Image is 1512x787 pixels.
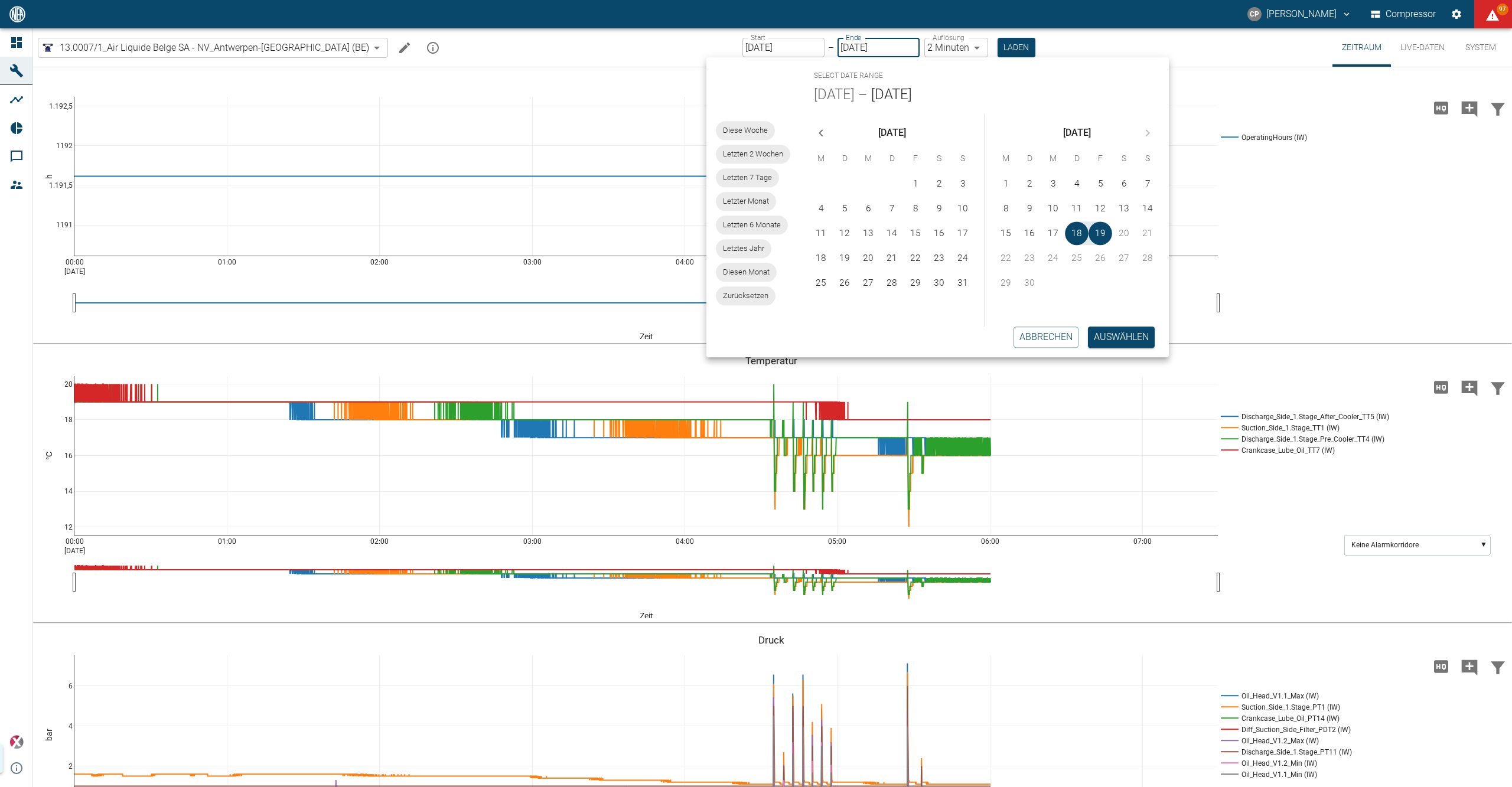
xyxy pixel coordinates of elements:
[1065,172,1089,195] button: 4
[1484,372,1512,403] button: Daten filtern
[1427,660,1455,671] span: Hohe Auflösung
[904,197,927,220] button: 8
[716,219,788,231] span: Letzten 6 Monate
[951,197,975,220] button: 10
[927,197,951,220] button: 9
[716,215,788,234] div: Letzten 6 Monate
[1484,651,1512,682] button: Daten filtern
[716,286,775,305] div: Zurücksetzen
[716,125,775,136] span: Diese Woche
[1089,172,1112,195] button: 5
[751,32,765,43] label: Start
[1041,221,1065,245] button: 17
[1332,28,1391,67] button: Zeitraum
[951,246,975,270] button: 24
[858,147,879,171] span: Mittwoch
[814,67,883,86] span: Select date range
[1454,28,1507,67] button: System
[881,147,902,171] span: Donnerstag
[1446,4,1467,25] button: Einstellungen
[1113,147,1135,171] span: Samstag
[809,197,833,220] button: 4
[742,38,825,57] input: DD.MM.YYYY
[1427,102,1455,113] span: Hohe Auflösung
[1065,197,1089,220] button: 11
[1497,4,1508,15] span: 97
[1088,326,1155,348] button: Auswählen
[1019,147,1040,171] span: Dienstag
[856,221,880,245] button: 13
[880,221,904,245] button: 14
[833,246,856,270] button: 19
[1018,172,1041,195] button: 2
[1455,372,1484,403] button: Kommentar hinzufügen
[1018,221,1041,245] button: 16
[814,86,855,105] button: [DATE]
[838,38,920,57] input: DD.MM.YYYY
[1368,4,1439,25] button: Compressor
[828,41,834,54] p: –
[1112,172,1136,195] button: 6
[1137,147,1158,171] span: Sonntag
[1455,651,1484,682] button: Kommentar hinzufügen
[1014,326,1078,348] button: Abbrechen
[9,735,24,749] img: Xplore Logo
[1066,147,1087,171] span: Donnerstag
[878,125,906,141] span: [DATE]
[716,243,771,254] span: Letztes Jahr
[1063,125,1091,141] span: [DATE]
[810,147,832,171] span: Montag
[809,271,833,295] button: 25
[951,271,975,295] button: 31
[927,221,951,245] button: 16
[871,86,912,105] button: [DATE]
[809,121,833,145] button: Previous month
[1041,172,1065,195] button: 3
[716,195,776,207] span: Letzter Monat
[880,246,904,270] button: 21
[927,172,951,195] button: 2
[994,221,1018,245] button: 15
[1391,28,1454,67] button: Live-Daten
[924,38,988,57] div: 2 Minuten
[716,168,779,187] div: Letzten 7 Tage
[904,172,927,195] button: 1
[1112,197,1136,220] button: 13
[809,246,833,270] button: 18
[833,197,856,220] button: 5
[951,172,975,195] button: 3
[846,32,861,43] label: Ende
[716,239,771,258] div: Letztes Jahr
[1484,93,1512,123] button: Daten filtern
[951,221,975,245] button: 17
[1042,147,1064,171] span: Mittwoch
[1041,197,1065,220] button: 10
[905,147,926,171] span: Freitag
[393,36,416,60] button: Machine bearbeiten
[41,41,369,55] a: 13.0007/1_Air Liquide Belge SA - NV_Antwerpen-[GEOGRAPHIC_DATA] (BE)
[833,221,856,245] button: 12
[716,121,775,140] div: Diese Woche
[1090,147,1111,171] span: Freitag
[716,145,790,164] div: Letzten 2 Wochen
[809,221,833,245] button: 11
[1089,197,1112,220] button: 12
[716,148,790,160] span: Letzten 2 Wochen
[880,197,904,220] button: 7
[716,290,775,302] span: Zurücksetzen
[928,147,950,171] span: Samstag
[833,271,856,295] button: 26
[952,147,973,171] span: Sonntag
[856,246,880,270] button: 20
[994,197,1018,220] button: 8
[8,6,27,22] img: logo
[855,86,871,105] h5: –
[1018,197,1041,220] button: 9
[716,266,777,278] span: Diesen Monat
[1351,541,1419,549] text: Keine Alarmkorridore
[856,271,880,295] button: 27
[933,32,964,43] label: Auflösung
[60,41,369,54] span: 13.0007/1_Air Liquide Belge SA - NV_Antwerpen-[GEOGRAPHIC_DATA] (BE)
